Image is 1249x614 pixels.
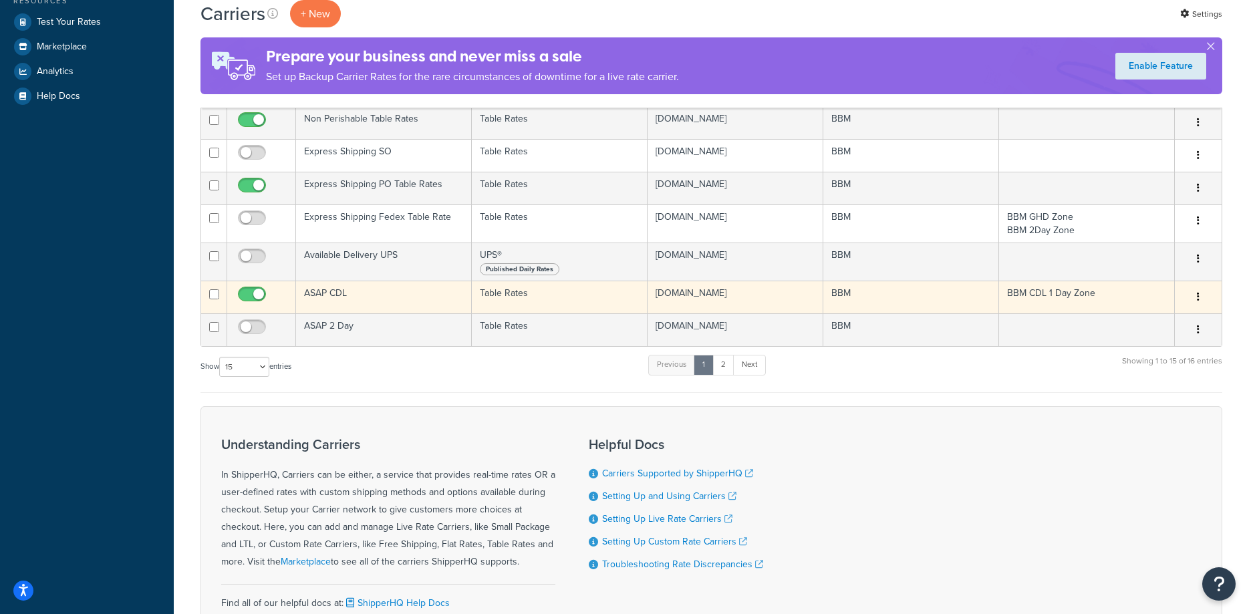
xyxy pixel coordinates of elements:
td: [DOMAIN_NAME] [648,106,823,139]
a: 1 [694,355,714,375]
img: ad-rules-rateshop-fe6ec290ccb7230408bd80ed9643f0289d75e0ffd9eb532fc0e269fcd187b520.png [200,37,266,94]
h3: Helpful Docs [589,437,763,452]
td: BBM [823,139,999,172]
span: Marketplace [37,41,87,53]
td: BBM [823,204,999,243]
a: Previous [648,355,695,375]
td: BBM [823,313,999,346]
span: Analytics [37,66,74,78]
td: [DOMAIN_NAME] [648,139,823,172]
a: Enable Feature [1115,53,1206,80]
a: 2 [712,355,734,375]
td: BBM GHD Zone BBM 2Day Zone [999,204,1175,243]
div: Find all of our helpful docs at: [221,584,555,612]
a: Next [733,355,766,375]
td: Table Rates [472,172,648,204]
a: Settings [1180,5,1222,23]
span: Published Daily Rates [480,263,559,275]
td: UPS® [472,243,648,281]
span: Test Your Rates [37,17,101,28]
td: ASAP CDL [296,281,472,313]
button: Open Resource Center [1202,567,1236,601]
a: Test Your Rates [10,10,164,34]
td: BBM [823,106,999,139]
a: Carriers Supported by ShipperHQ [602,466,753,480]
td: Table Rates [472,106,648,139]
td: Table Rates [472,204,648,243]
td: Express Shipping PO Table Rates [296,172,472,204]
div: Showing 1 to 15 of 16 entries [1122,353,1222,382]
td: Table Rates [472,281,648,313]
span: Help Docs [37,91,80,102]
a: Marketplace [10,35,164,59]
h1: Carriers [200,1,265,27]
a: Setting Up Live Rate Carriers [602,512,732,526]
td: Express Shipping SO [296,139,472,172]
a: Marketplace [281,555,331,569]
td: BBM [823,243,999,281]
td: Available Delivery UPS [296,243,472,281]
td: Non Perishable Table Rates [296,106,472,139]
a: Help Docs [10,84,164,108]
td: Express Shipping Fedex Table Rate [296,204,472,243]
a: Analytics [10,59,164,84]
div: In ShipperHQ, Carriers can be either, a service that provides real-time rates OR a user-defined r... [221,437,555,571]
td: [DOMAIN_NAME] [648,281,823,313]
h3: Understanding Carriers [221,437,555,452]
label: Show entries [200,357,291,377]
td: [DOMAIN_NAME] [648,172,823,204]
select: Showentries [219,357,269,377]
h4: Prepare your business and never miss a sale [266,45,679,67]
a: Setting Up Custom Rate Carriers [602,534,747,549]
td: BBM [823,172,999,204]
a: Setting Up and Using Carriers [602,489,736,503]
a: Troubleshooting Rate Discrepancies [602,557,763,571]
td: ASAP 2 Day [296,313,472,346]
td: [DOMAIN_NAME] [648,204,823,243]
td: [DOMAIN_NAME] [648,313,823,346]
td: Table Rates [472,139,648,172]
td: Table Rates [472,313,648,346]
td: BBM [823,281,999,313]
td: [DOMAIN_NAME] [648,243,823,281]
p: Set up Backup Carrier Rates for the rare circumstances of downtime for a live rate carrier. [266,67,679,86]
a: ShipperHQ Help Docs [343,596,450,610]
td: BBM CDL 1 Day Zone [999,281,1175,313]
